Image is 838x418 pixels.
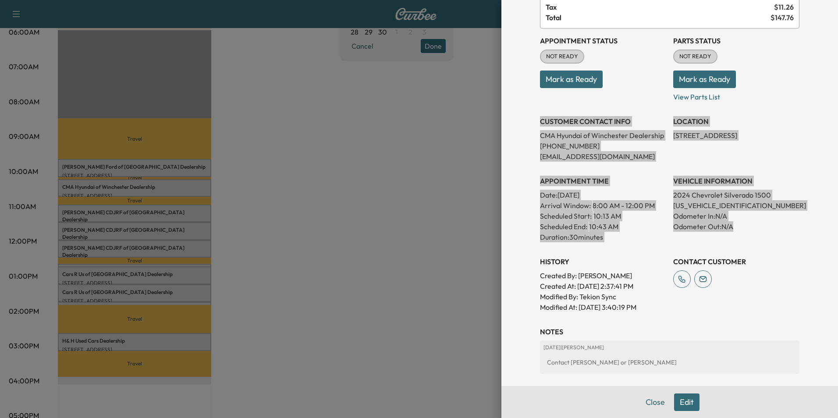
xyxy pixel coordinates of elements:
[540,200,666,211] p: Arrival Window:
[673,200,799,211] p: [US_VEHICLE_IDENTIFICATION_NUMBER]
[673,71,736,88] button: Mark as Ready
[593,211,621,221] p: 10:13 AM
[540,130,666,141] p: CMA Hyundai of Winchester Dealership
[589,221,618,232] p: 10:43 AM
[673,88,799,102] p: View Parts List
[673,130,799,141] p: [STREET_ADDRESS]
[543,354,796,370] div: Contact [PERSON_NAME] or [PERSON_NAME]
[541,52,583,61] span: NOT READY
[540,190,666,200] p: Date: [DATE]
[540,270,666,281] p: Created By : [PERSON_NAME]
[540,151,666,162] p: [EMAIL_ADDRESS][DOMAIN_NAME]
[673,211,799,221] p: Odometer In: N/A
[540,176,666,186] h3: APPOINTMENT TIME
[540,291,666,302] p: Modified By : Tekion Sync
[543,344,796,351] p: [DATE] | [PERSON_NAME]
[673,221,799,232] p: Odometer Out: N/A
[673,256,799,267] h3: CONTACT CUSTOMER
[673,116,799,127] h3: LOCATION
[540,232,666,242] p: Duration: 30 minutes
[540,221,587,232] p: Scheduled End:
[540,71,603,88] button: Mark as Ready
[546,12,771,23] span: Total
[540,211,592,221] p: Scheduled Start:
[640,393,671,411] button: Close
[540,141,666,151] p: [PHONE_NUMBER]
[540,326,799,337] h3: NOTES
[774,2,794,12] span: $ 11.26
[540,116,666,127] h3: CUSTOMER CONTACT INFO
[771,12,794,23] span: $ 147.76
[540,35,666,46] h3: Appointment Status
[546,2,774,12] span: Tax
[673,190,799,200] p: 2024 Chevrolet Silverado 1500
[540,256,666,267] h3: History
[540,302,666,312] p: Modified At : [DATE] 3:40:19 PM
[674,52,717,61] span: NOT READY
[673,35,799,46] h3: Parts Status
[674,393,700,411] button: Edit
[540,281,666,291] p: Created At : [DATE] 2:37:41 PM
[673,176,799,186] h3: VEHICLE INFORMATION
[593,200,655,211] span: 8:00 AM - 12:00 PM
